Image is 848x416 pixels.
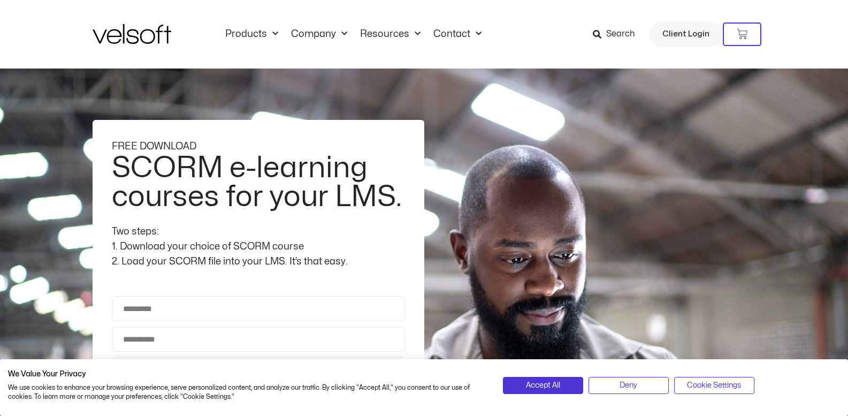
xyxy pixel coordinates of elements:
span: Accept All [526,380,560,391]
button: Deny all cookies [589,377,669,394]
iframe: chat widget [712,392,843,416]
nav: Menu [219,28,488,40]
span: Client Login [662,27,709,41]
a: Search [593,25,643,43]
div: 1. Download your choice of SCORM course [112,239,405,254]
a: Client Login [649,21,723,47]
iframe: chat widget [650,178,843,389]
a: ResourcesMenu Toggle [354,28,427,40]
button: Accept all cookies [503,377,583,394]
img: Velsoft Training Materials [93,24,171,44]
a: ProductsMenu Toggle [219,28,285,40]
span: Search [606,27,635,41]
a: CompanyMenu Toggle [285,28,354,40]
div: 2. Load your SCORM file into your LMS. It’s that easy. [112,254,405,269]
div: FREE DOWNLOAD [112,139,405,154]
span: Deny [620,380,637,391]
h2: We Value Your Privacy [8,369,487,379]
a: ContactMenu Toggle [427,28,488,40]
h2: SCORM e-learning courses for your LMS. [112,154,402,211]
p: We use cookies to enhance your browsing experience, serve personalized content, and analyze our t... [8,383,487,402]
div: Two steps: [112,224,405,239]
